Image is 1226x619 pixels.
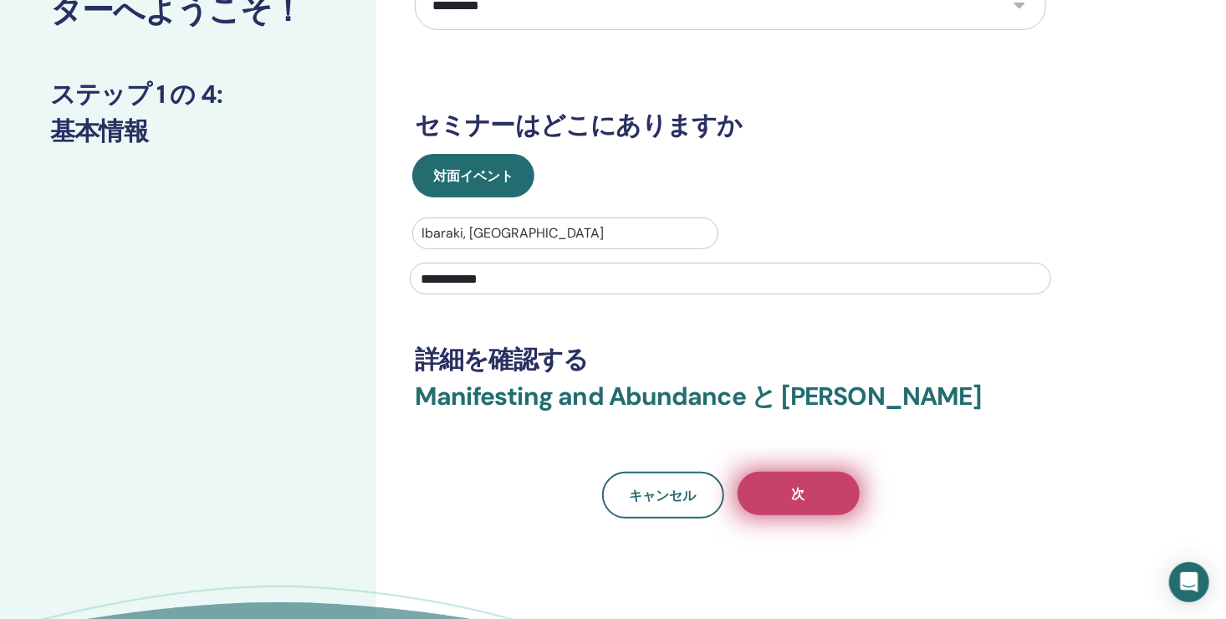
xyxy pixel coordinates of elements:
h3: ステップ 1 の 4 : [50,79,326,110]
h3: セミナーはどこにありますか [415,110,1046,141]
span: 対面イベント [433,167,513,185]
h3: 基本情報 [50,116,326,146]
a: キャンセル [602,472,724,519]
h3: Manifesting and Abundance と [PERSON_NAME] [415,381,1046,432]
span: キャンセル [630,487,697,504]
span: 次 [792,485,805,503]
div: Open Intercom Messenger [1169,562,1209,602]
button: 対面イベント [412,154,534,197]
button: 次 [738,472,860,515]
h3: 詳細を確認する [415,345,1046,375]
